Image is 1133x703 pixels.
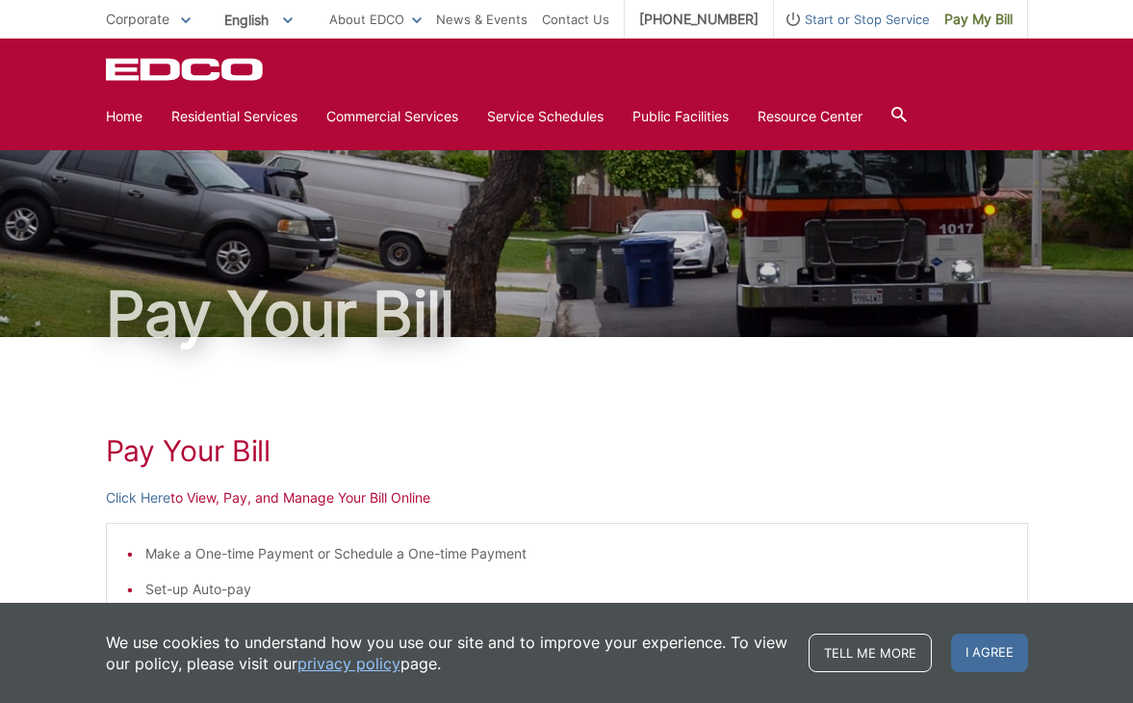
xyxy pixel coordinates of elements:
a: Resource Center [758,106,863,127]
a: About EDCO [329,9,422,30]
a: Public Facilities [632,106,729,127]
a: Residential Services [171,106,297,127]
a: Click Here [106,487,170,508]
p: to View, Pay, and Manage Your Bill Online [106,487,1028,508]
a: Commercial Services [326,106,458,127]
a: privacy policy [297,653,400,674]
h1: Pay Your Bill [106,283,1028,345]
h1: Pay Your Bill [106,433,1028,468]
p: We use cookies to understand how you use our site and to improve your experience. To view our pol... [106,632,789,674]
span: English [210,4,307,36]
span: I agree [951,634,1028,672]
a: News & Events [436,9,528,30]
a: Contact Us [542,9,609,30]
li: Set-up Auto-pay [145,579,1008,600]
span: Corporate [106,11,169,27]
li: Make a One-time Payment or Schedule a One-time Payment [145,543,1008,564]
a: EDCD logo. Return to the homepage. [106,58,266,81]
a: Home [106,106,142,127]
a: Tell me more [809,634,932,672]
span: Pay My Bill [944,9,1013,30]
a: Service Schedules [487,106,604,127]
